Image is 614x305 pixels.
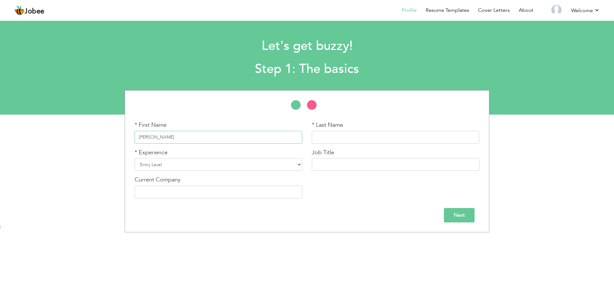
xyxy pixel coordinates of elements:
[402,7,417,14] a: Profile
[426,7,469,14] a: Resume Templates
[571,7,600,14] a: Welcome
[312,148,334,157] label: Job Title
[82,38,532,54] h1: Let's get buzzy!
[135,176,180,184] label: Current Company
[444,208,475,222] input: Next
[14,5,25,16] img: jobee.io
[25,8,44,15] span: Jobee
[14,5,44,16] a: Jobee
[478,7,510,14] a: Cover Letters
[551,5,562,15] img: Profile Img
[135,148,168,157] label: * Experience
[135,121,167,129] label: * First Name
[519,7,533,14] a: About
[312,121,343,129] label: * Last Name
[82,61,532,77] h2: Step 1: The basics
